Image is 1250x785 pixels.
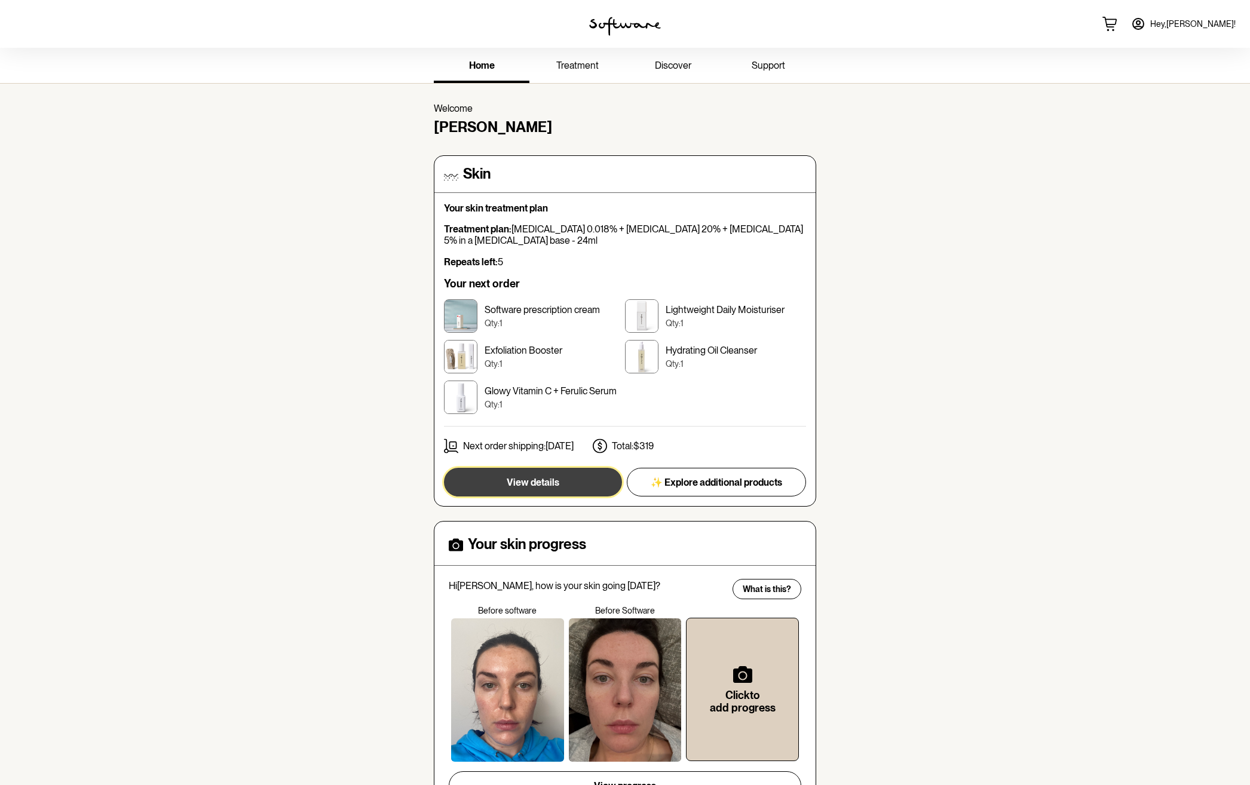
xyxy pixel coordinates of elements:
strong: Repeats left: [444,256,498,268]
img: clx11w2j6000n3b6dre1x4m6i.png [625,299,658,333]
span: Hey, [PERSON_NAME] ! [1150,19,1236,29]
p: Qty: 1 [485,400,617,410]
span: support [752,60,785,71]
h6: Click to add progress [706,689,779,715]
span: home [469,60,495,71]
img: clx11jss800073b6d3dch2chi.png [444,381,477,414]
p: Software prescription cream [485,304,600,315]
p: Hydrating Oil Cleanser [666,345,757,356]
p: 5 [444,256,806,268]
h6: Your next order [444,277,806,290]
p: Next order shipping: [DATE] [463,440,574,452]
p: Hi [PERSON_NAME] , how is your skin going [DATE]? [449,580,725,591]
p: Lightweight Daily Moisturiser [666,304,785,315]
img: software logo [589,17,661,36]
img: cktujw8de00003e5xr50tsoyf.jpg [444,299,477,333]
p: Welcome [434,103,816,114]
a: Hey,[PERSON_NAME]! [1124,10,1243,38]
a: treatment [529,50,625,83]
img: clx12d2sm00153b6dfff3bjsg.png [444,340,477,373]
img: clx11r723000f3b6dbcumtc1w.png [625,340,658,373]
span: discover [655,60,691,71]
p: Qty: 1 [485,318,600,329]
button: ✨ Explore additional products [627,468,806,496]
span: treatment [556,60,599,71]
p: Before Software [566,606,684,616]
button: View details [444,468,622,496]
h4: Your skin progress [468,536,586,553]
a: support [721,50,816,83]
span: ✨ Explore additional products [651,477,782,488]
h4: [PERSON_NAME] [434,119,816,136]
p: Before software [449,606,566,616]
h4: Skin [463,165,491,183]
strong: Treatment plan: [444,223,511,235]
p: Qty: 1 [666,318,785,329]
p: Exfoliation Booster [485,345,562,356]
p: Total: $319 [612,440,654,452]
button: What is this? [733,579,801,599]
span: What is this? [743,584,791,594]
a: discover [625,50,721,83]
p: Qty: 1 [485,359,562,369]
p: Your skin treatment plan [444,203,806,214]
span: View details [507,477,559,488]
p: [MEDICAL_DATA] 0.018% + [MEDICAL_DATA] 20% + [MEDICAL_DATA] 5% in a [MEDICAL_DATA] base - 24ml [444,223,806,246]
p: Qty: 1 [666,359,757,369]
a: home [434,50,529,83]
p: Glowy Vitamin C + Ferulic Serum [485,385,617,397]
